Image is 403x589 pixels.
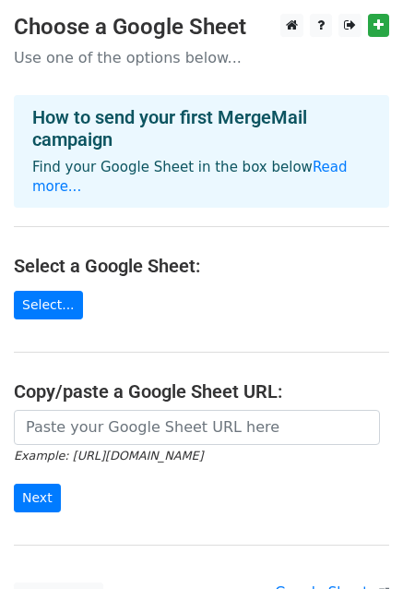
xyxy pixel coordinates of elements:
[14,48,389,67] p: Use one of the options below...
[14,291,83,319] a: Select...
[32,106,371,150] h4: How to send your first MergeMail campaign
[14,484,61,512] input: Next
[14,380,389,403] h4: Copy/paste a Google Sheet URL:
[32,158,371,197] p: Find your Google Sheet in the box below
[14,449,203,463] small: Example: [URL][DOMAIN_NAME]
[14,255,389,277] h4: Select a Google Sheet:
[32,159,348,195] a: Read more...
[14,14,389,41] h3: Choose a Google Sheet
[14,410,380,445] input: Paste your Google Sheet URL here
